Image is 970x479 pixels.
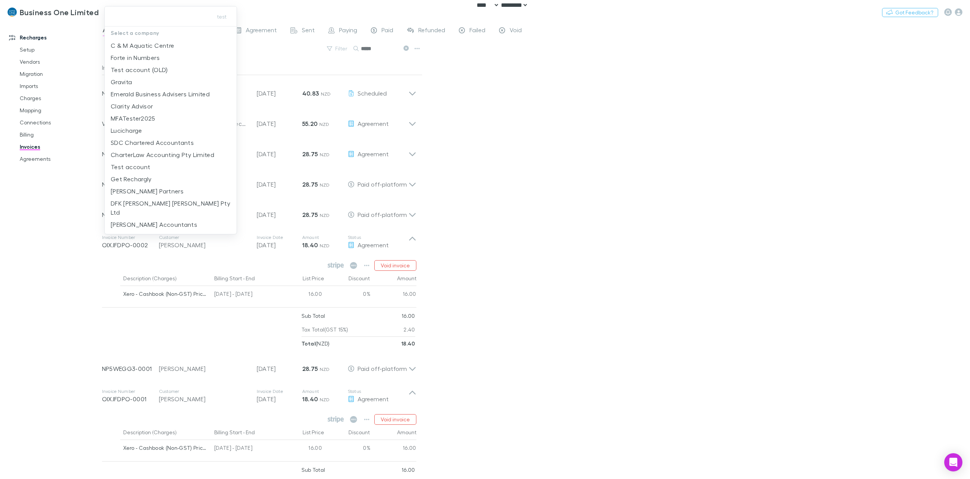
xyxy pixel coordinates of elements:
[111,126,142,135] p: Lucicharge
[111,53,160,62] p: Forte in Numbers
[111,90,210,99] p: Emerald Business Advisers Limited
[111,150,214,159] p: CharterLaw Accounting Pty Limited
[105,27,237,39] p: Select a company
[111,138,194,147] p: SDC Chartered Accountants
[111,41,174,50] p: C & M Aquatic Centre
[111,199,231,217] p: DFK [PERSON_NAME] [PERSON_NAME] Pty Ltd
[111,65,168,74] p: Test account (OLD)
[111,114,155,123] p: MFATester2025
[111,77,132,86] p: Gravita
[111,102,153,111] p: Clarity Advisor
[217,12,226,21] span: test
[209,12,234,21] button: test
[111,220,197,229] p: [PERSON_NAME] Accountants
[944,453,962,471] div: Open Intercom Messenger
[111,187,184,196] p: [PERSON_NAME] Partners
[111,174,152,184] p: Get Rechargly
[111,162,150,171] p: Test account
